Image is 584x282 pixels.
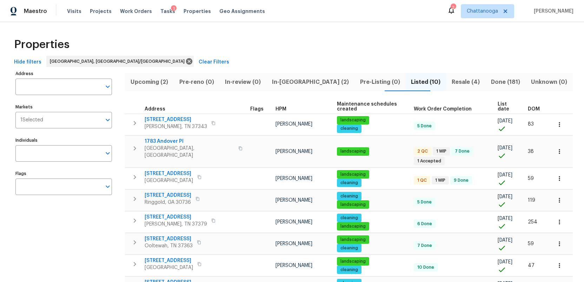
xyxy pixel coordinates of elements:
[414,123,434,129] span: 5 Done
[14,58,41,67] span: Hide filters
[20,117,43,123] span: 1 Selected
[414,243,435,249] span: 7 Done
[145,199,191,206] span: Ringgold, GA 30736
[250,107,264,112] span: Flags
[528,220,537,224] span: 254
[498,119,512,123] span: [DATE]
[498,260,512,264] span: [DATE]
[103,115,113,125] button: Open
[414,221,435,227] span: 6 Done
[145,107,165,112] span: Address
[531,8,573,15] span: [PERSON_NAME]
[530,77,569,87] span: Unknown (0)
[145,116,207,123] span: [STREET_ADDRESS]
[467,8,498,15] span: Chattanooga
[90,8,112,15] span: Projects
[498,216,512,221] span: [DATE]
[410,77,442,87] span: Listed (10)
[160,9,175,14] span: Tasks
[414,264,437,270] span: 10 Done
[178,77,215,87] span: Pre-reno (0)
[451,4,456,11] div: 2
[276,176,312,181] span: [PERSON_NAME]
[338,237,369,243] span: landscaping
[338,202,369,208] span: landscaping
[338,258,369,264] span: landscaping
[338,245,361,251] span: cleaning
[145,214,207,221] span: [STREET_ADDRESS]
[337,102,402,112] span: Maintenance schedules created
[15,138,112,142] label: Individuals
[338,193,361,199] span: cleaning
[67,8,81,15] span: Visits
[103,82,113,92] button: Open
[145,235,193,242] span: [STREET_ADDRESS]
[145,242,193,249] span: Ooltewah, TN 37363
[120,8,152,15] span: Work Orders
[145,177,193,184] span: [GEOGRAPHIC_DATA]
[528,241,534,246] span: 59
[498,173,512,177] span: [DATE]
[145,138,234,145] span: 1783 Andover Pl
[338,215,361,221] span: cleaning
[11,56,44,69] button: Hide filters
[528,149,534,154] span: 38
[414,177,430,183] span: 1 QC
[46,56,194,67] div: [GEOGRAPHIC_DATA], [GEOGRAPHIC_DATA]/[GEOGRAPHIC_DATA]
[103,148,113,158] button: Open
[359,77,401,87] span: Pre-Listing (0)
[224,77,262,87] span: In-review (0)
[276,107,286,112] span: HPM
[338,223,369,229] span: landscaping
[528,263,535,268] span: 47
[498,194,512,199] span: [DATE]
[414,199,434,205] span: 5 Done
[219,8,265,15] span: Geo Assignments
[15,105,112,109] label: Markets
[451,177,471,183] span: 9 Done
[145,264,193,271] span: [GEOGRAPHIC_DATA]
[338,267,361,273] span: cleaning
[15,72,112,76] label: Address
[414,107,472,112] span: Work Order Completion
[171,5,177,12] div: 1
[145,170,193,177] span: [STREET_ADDRESS]
[433,148,449,154] span: 1 WIP
[145,221,207,228] span: [PERSON_NAME], TN 37379
[338,117,369,123] span: landscaping
[432,177,448,183] span: 1 WIP
[452,148,472,154] span: 7 Done
[498,102,516,112] span: List date
[145,123,207,130] span: [PERSON_NAME], TN 37343
[50,58,187,65] span: [GEOGRAPHIC_DATA], [GEOGRAPHIC_DATA]/[GEOGRAPHIC_DATA]
[414,158,444,164] span: 1 Accepted
[528,107,540,112] span: DOM
[528,176,534,181] span: 59
[15,172,112,176] label: Flags
[271,77,350,87] span: In-[GEOGRAPHIC_DATA] (2)
[276,149,312,154] span: [PERSON_NAME]
[490,77,522,87] span: Done (181)
[528,122,534,127] span: 83
[196,56,232,69] button: Clear Filters
[528,198,535,203] span: 119
[498,238,512,243] span: [DATE]
[276,122,312,127] span: [PERSON_NAME]
[103,182,113,192] button: Open
[145,145,234,159] span: [GEOGRAPHIC_DATA], [GEOGRAPHIC_DATA]
[414,148,431,154] span: 2 QC
[14,41,69,48] span: Properties
[145,192,191,199] span: [STREET_ADDRESS]
[184,8,211,15] span: Properties
[276,263,312,268] span: [PERSON_NAME]
[199,58,229,67] span: Clear Filters
[129,77,170,87] span: Upcoming (2)
[498,146,512,150] span: [DATE]
[450,77,481,87] span: Resale (4)
[338,180,361,186] span: cleaning
[145,257,193,264] span: [STREET_ADDRESS]
[276,220,312,224] span: [PERSON_NAME]
[338,126,361,132] span: cleaning
[276,198,312,203] span: [PERSON_NAME]
[338,172,369,177] span: landscaping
